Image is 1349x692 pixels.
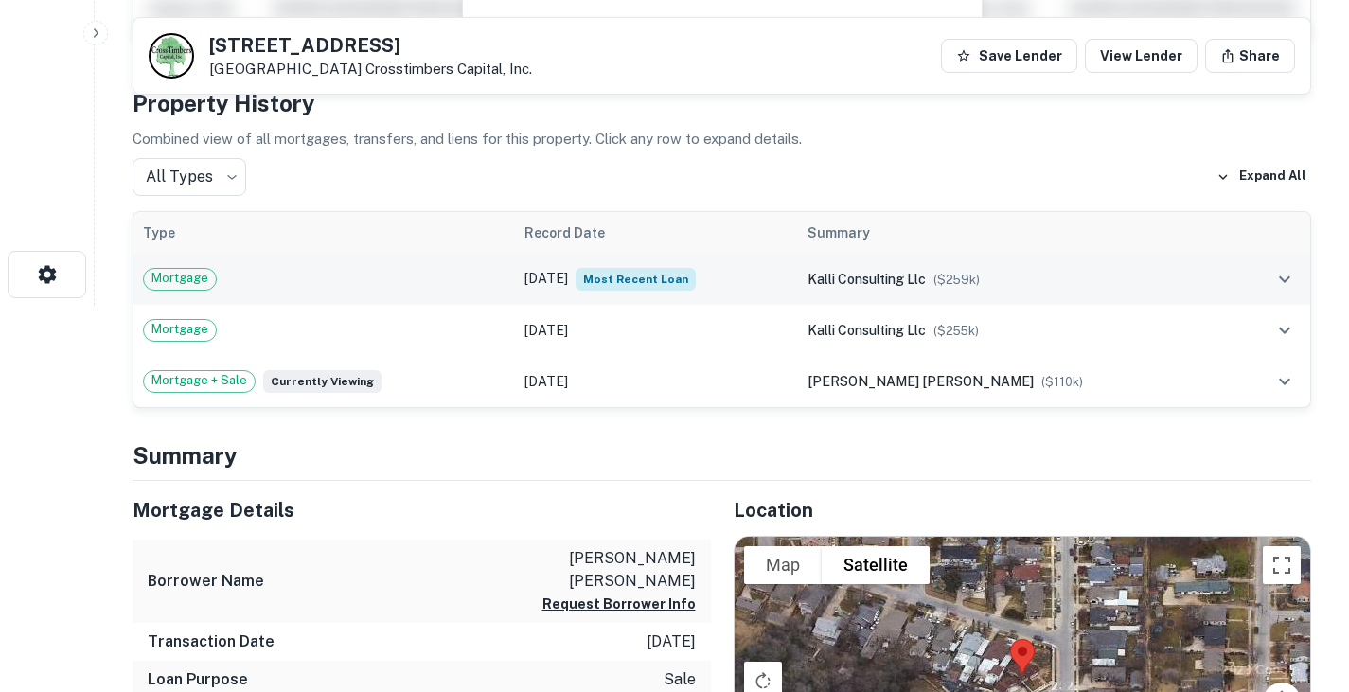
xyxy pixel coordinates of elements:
button: Request Borrower Info [542,593,696,615]
p: sale [664,668,696,691]
button: expand row [1269,365,1301,398]
h5: [STREET_ADDRESS] [209,36,532,55]
td: [DATE] [515,356,797,407]
th: Record Date [515,212,797,254]
h6: Borrower Name [148,570,264,593]
h4: Property History [133,86,1311,120]
span: Mortgage + Sale [144,371,255,390]
div: All Types [133,158,246,196]
button: Expand All [1212,163,1311,191]
h5: Mortgage Details [133,496,711,524]
a: Crosstimbers Capital, Inc. [365,61,532,77]
td: [DATE] [515,254,797,305]
span: ($ 110k ) [1041,375,1083,389]
h5: Location [734,496,1312,524]
p: [DATE] [647,630,696,653]
th: Summary [798,212,1234,254]
span: [PERSON_NAME] [PERSON_NAME] [808,374,1034,389]
a: View Lender [1085,39,1198,73]
h6: Transaction Date [148,630,275,653]
td: [DATE] [515,305,797,356]
p: [GEOGRAPHIC_DATA] [209,61,532,78]
h6: Loan Purpose [148,668,248,691]
span: ($ 259k ) [933,273,980,287]
button: Share [1205,39,1295,73]
span: kalli consulting llc [808,323,926,338]
p: Combined view of all mortgages, transfers, and liens for this property. Click any row to expand d... [133,128,1311,151]
span: Most Recent Loan [576,268,696,291]
iframe: Chat Widget [1254,541,1349,631]
h4: Summary [133,438,1311,472]
span: Currently viewing [263,370,382,393]
button: Show street map [744,546,822,584]
span: kalli consulting llc [808,272,926,287]
span: ($ 255k ) [933,324,979,338]
span: Mortgage [144,269,216,288]
button: Show satellite imagery [822,546,930,584]
button: Save Lender [941,39,1077,73]
p: [PERSON_NAME] [PERSON_NAME] [525,547,696,593]
th: Type [133,212,515,254]
button: expand row [1269,263,1301,295]
span: Mortgage [144,320,216,339]
button: expand row [1269,314,1301,346]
